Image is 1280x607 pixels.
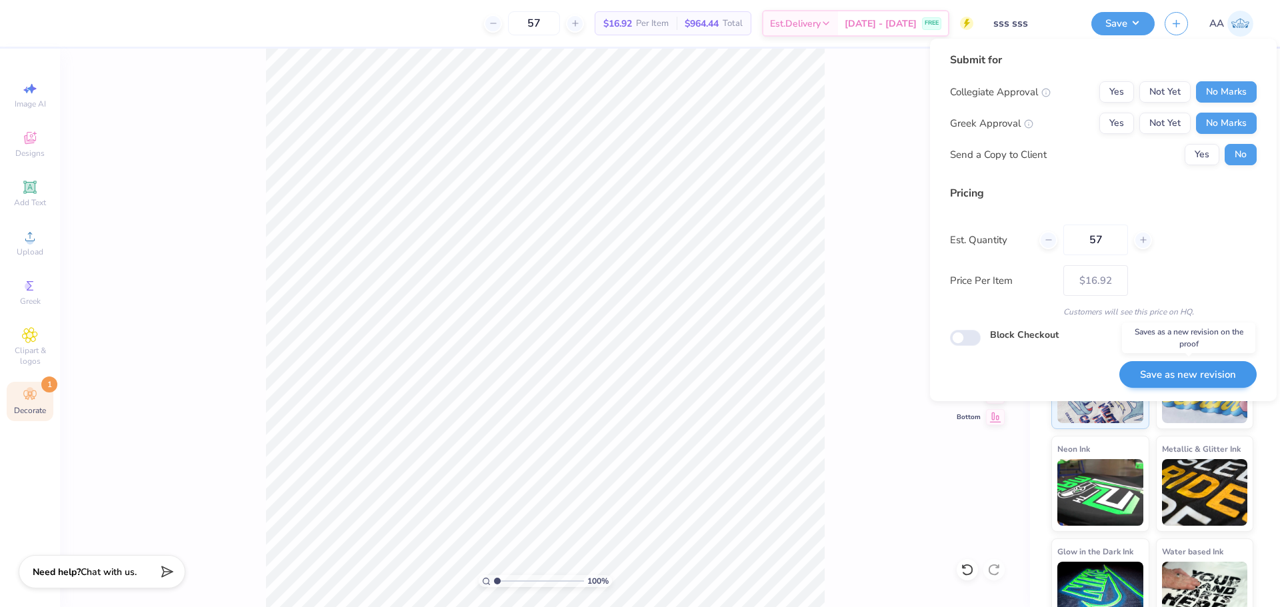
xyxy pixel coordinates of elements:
[950,85,1051,100] div: Collegiate Approval
[1196,81,1257,103] button: No Marks
[983,10,1081,37] input: Untitled Design
[1227,11,1253,37] img: Alpha Admin
[1225,144,1257,165] button: No
[1057,459,1143,526] img: Neon Ink
[508,11,560,35] input: – –
[1063,225,1128,255] input: – –
[7,345,53,366] span: Clipart & logos
[41,376,57,392] span: 1
[1185,144,1219,165] button: Yes
[1057,544,1133,558] span: Glow in the Dark Ink
[1209,16,1224,31] span: AA
[15,148,45,159] span: Designs
[1139,113,1191,134] button: Not Yet
[1196,113,1257,134] button: No Marks
[1139,81,1191,103] button: Not Yet
[950,52,1257,68] div: Submit for
[14,197,46,208] span: Add Text
[1162,442,1241,456] span: Metallic & Glitter Ink
[1122,322,1255,353] div: Saves as a new revision on the proof
[17,247,43,257] span: Upload
[845,17,917,31] span: [DATE] - [DATE]
[33,566,81,578] strong: Need help?
[950,306,1257,318] div: Customers will see this price on HQ.
[1162,544,1223,558] span: Water based Ink
[957,412,981,422] span: Bottom
[950,185,1257,201] div: Pricing
[587,575,609,587] span: 100 %
[1057,442,1090,456] span: Neon Ink
[685,17,719,31] span: $964.44
[15,99,46,109] span: Image AI
[1209,11,1253,37] a: AA
[81,566,137,578] span: Chat with us.
[1099,113,1134,134] button: Yes
[950,147,1047,163] div: Send a Copy to Client
[1162,459,1248,526] img: Metallic & Glitter Ink
[723,17,743,31] span: Total
[1099,81,1134,103] button: Yes
[636,17,669,31] span: Per Item
[603,17,632,31] span: $16.92
[950,233,1029,248] label: Est. Quantity
[1091,12,1155,35] button: Save
[990,328,1059,342] label: Block Checkout
[770,17,821,31] span: Est. Delivery
[20,296,41,306] span: Greek
[950,273,1053,289] label: Price Per Item
[14,405,46,416] span: Decorate
[1119,361,1257,388] button: Save as new revision
[950,116,1033,131] div: Greek Approval
[925,19,939,28] span: FREE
